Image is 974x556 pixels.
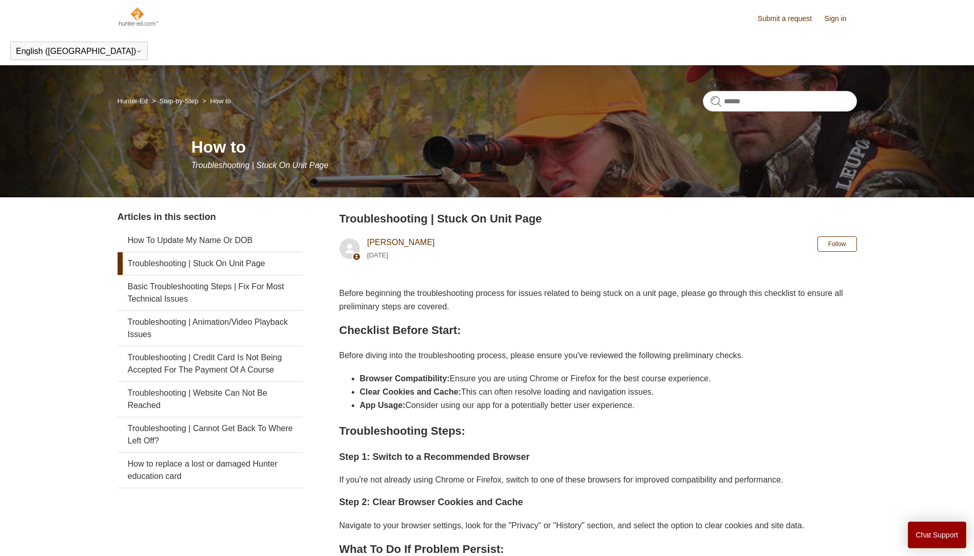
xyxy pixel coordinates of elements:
[367,238,435,247] a: [PERSON_NAME]
[118,275,302,310] a: Basic Troubleshooting Steps | Fix For Most Technical Issues
[118,6,159,27] img: Hunter-Ed Help Center home page
[339,473,857,487] p: If you're not already using Chrome or Firefox, switch to one of these browsers for improved compa...
[118,311,302,346] a: Troubleshooting | Animation/Video Playback Issues
[908,522,967,548] button: Chat Support
[210,97,231,105] a: How to
[360,385,857,399] li: This can often resolve loading and navigation issues.
[339,450,857,465] h3: Step 1: Switch to a Recommended Browser
[16,47,142,56] button: English ([GEOGRAPHIC_DATA])
[825,13,857,24] a: Sign in
[339,321,857,339] h2: Checklist Before Start:
[367,251,388,259] time: 05/15/2024, 10:36
[339,495,857,510] h3: Step 2: Clear Browser Cookies and Cache
[200,97,231,105] li: How to
[118,417,302,452] a: Troubleshooting | Cannot Get Back To Where Left Off?
[118,229,302,252] a: How To Update My Name Or DOB
[339,519,857,532] p: Navigate to your browser settings, look for the "Privacy" or "History" section, and select the op...
[192,161,329,170] span: Troubleshooting | Stuck On Unit Page
[118,453,302,488] a: How to replace a lost or damaged Hunter education card
[160,97,199,105] a: Step-by-Step
[360,401,406,410] strong: App Usage:
[118,97,148,105] a: Hunter-Ed
[118,346,302,381] a: Troubleshooting | Credit Card Is Not Being Accepted For The Payment Of A Course
[757,13,822,24] a: Submit a request
[703,91,857,112] input: Search
[360,387,461,396] strong: Clear Cookies and Cache:
[360,372,857,385] li: Ensure you are using Chrome or Firefox for the best course experience.
[360,374,450,383] strong: Browser Compatibility:
[360,399,857,412] li: Consider using our app for a potentially better user experience.
[339,422,857,440] h2: Troubleshooting Steps:
[192,135,857,159] h1: How to
[339,210,857,227] h2: Troubleshooting | Stuck On Unit Page
[118,252,302,275] a: Troubleshooting | Stuck On Unit Page
[118,97,150,105] li: Hunter-Ed
[118,212,216,222] span: Articles in this section
[817,236,857,252] button: Follow Article
[339,349,857,362] p: Before diving into the troubleshooting process, please ensure you've reviewed the following preli...
[339,287,857,313] p: Before beginning the troubleshooting process for issues related to being stuck on a unit page, pl...
[118,382,302,417] a: Troubleshooting | Website Can Not Be Reached
[149,97,200,105] li: Step-by-Step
